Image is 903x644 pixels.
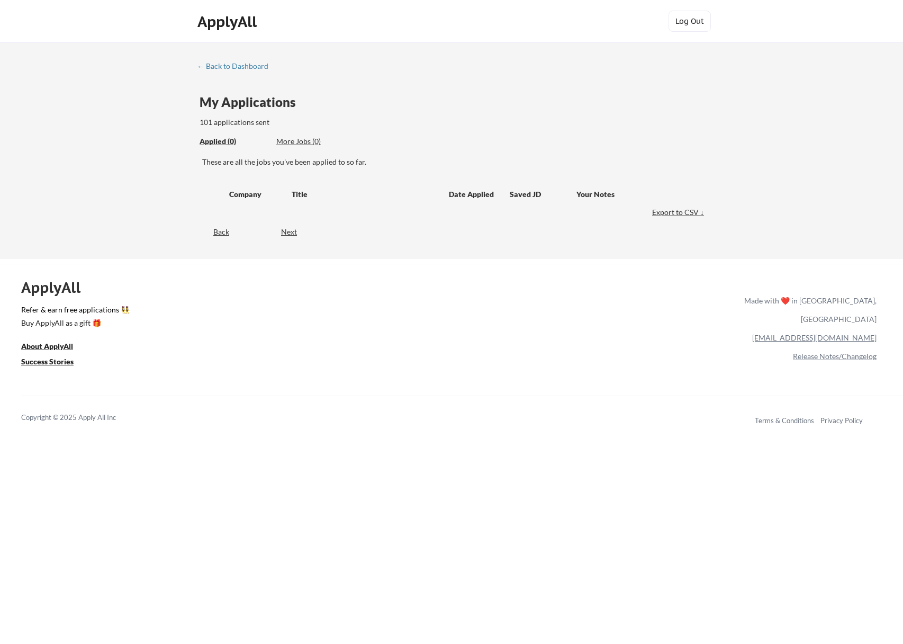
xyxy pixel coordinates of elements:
[793,352,877,361] a: Release Notes/Changelog
[449,189,495,200] div: Date Applied
[200,136,268,147] div: These are all the jobs you've been applied to so far.
[21,306,523,317] a: Refer & earn free applications 👯‍♀️
[202,157,707,167] div: These are all the jobs you've been applied to so far.
[197,13,260,31] div: ApplyAll
[820,416,863,425] a: Privacy Policy
[652,207,707,218] div: Export to CSV ↓
[510,184,576,203] div: Saved JD
[200,96,304,109] div: My Applications
[281,227,309,237] div: Next
[21,319,127,327] div: Buy ApplyAll as a gift 🎁
[197,227,229,237] div: Back
[200,136,268,147] div: Applied (0)
[21,413,143,423] div: Copyright © 2025 Apply All Inc
[292,189,439,200] div: Title
[21,341,88,354] a: About ApplyAll
[21,356,88,369] a: Success Stories
[21,357,74,366] u: Success Stories
[229,189,282,200] div: Company
[21,342,73,351] u: About ApplyAll
[21,279,93,297] div: ApplyAll
[276,136,354,147] div: These are job applications we think you'd be a good fit for, but couldn't apply you to automatica...
[669,11,711,32] button: Log Out
[740,291,877,328] div: Made with ❤️ in [GEOGRAPHIC_DATA], [GEOGRAPHIC_DATA]
[276,136,354,147] div: More Jobs (0)
[21,317,127,330] a: Buy ApplyAll as a gift 🎁
[200,117,404,128] div: 101 applications sent
[197,62,276,70] div: ← Back to Dashboard
[752,333,877,342] a: [EMAIL_ADDRESS][DOMAIN_NAME]
[755,416,814,425] a: Terms & Conditions
[197,62,276,73] a: ← Back to Dashboard
[576,189,697,200] div: Your Notes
